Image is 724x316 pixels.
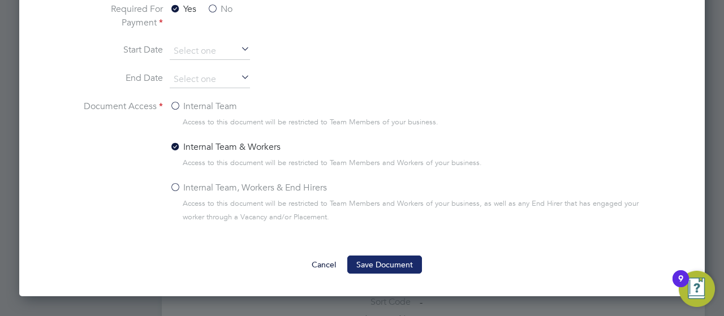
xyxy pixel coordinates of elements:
label: Start Date [78,43,163,58]
label: End Date [78,71,163,86]
label: Internal Team, Workers & End Hirers [170,181,327,194]
label: Yes [170,2,196,16]
label: No [207,2,232,16]
span: Access to this document will be restricted to Team Members of your business. [183,115,438,129]
button: Open Resource Center, 9 new notifications [679,271,715,307]
label: Internal Team & Workers [170,140,281,154]
label: Internal Team [170,99,237,113]
input: Select one [170,43,250,60]
span: Access to this document will be restricted to Team Members and Workers of your business. [183,156,482,170]
label: Document Access [78,99,163,233]
label: Required For Payment [78,2,163,29]
div: 9 [678,279,683,293]
button: Cancel [303,256,345,274]
input: Select one [170,71,250,88]
button: Save Document [347,256,422,274]
span: Access to this document will be restricted to Team Members and Workers of your business, as well ... [183,197,646,224]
